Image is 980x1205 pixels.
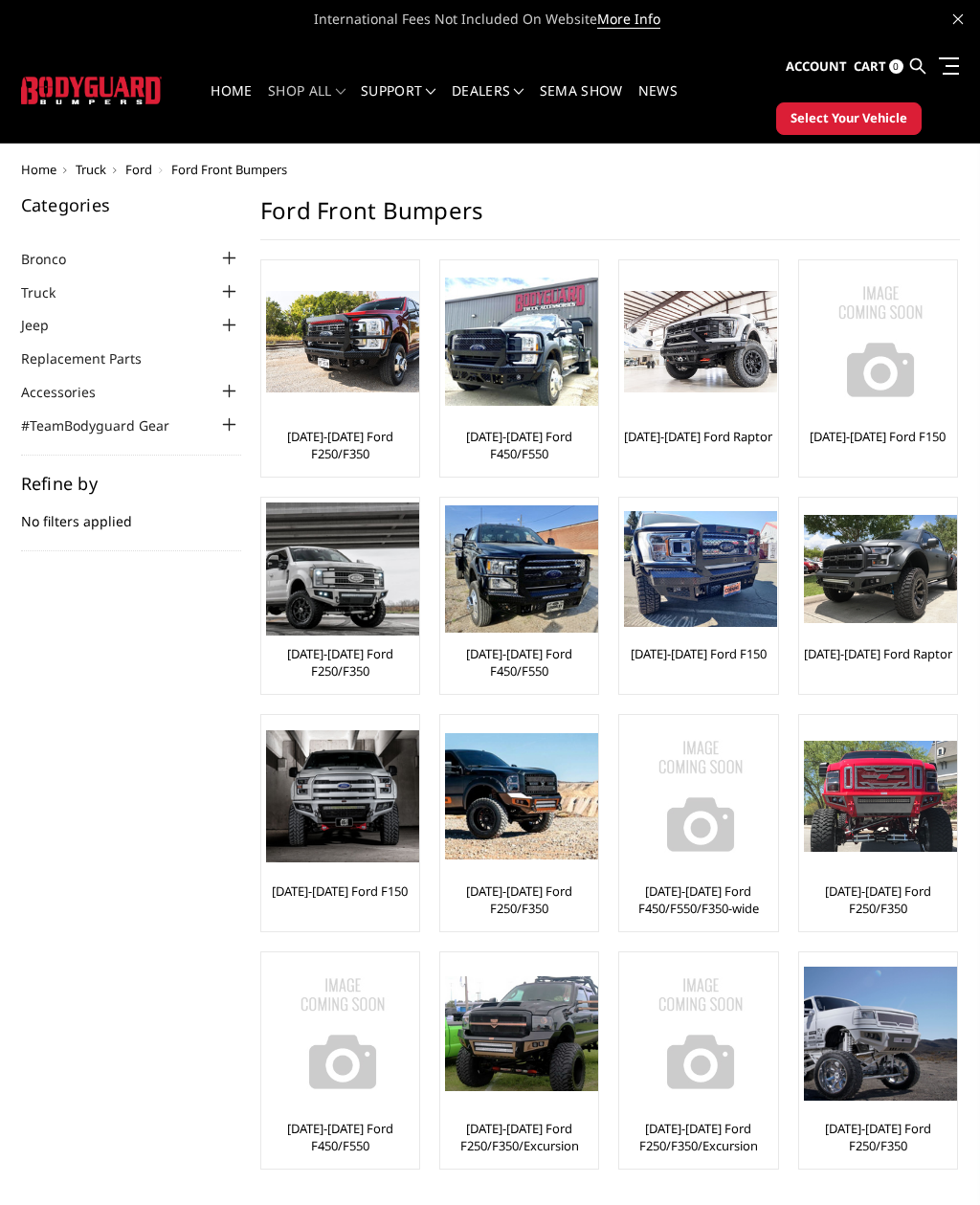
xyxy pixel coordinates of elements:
img: BODYGUARD BUMPERS [21,77,162,104]
a: [DATE]-[DATE] Ford F250/F350 [266,428,414,462]
button: Select Your Vehicle [776,102,922,135]
a: No Image [266,957,414,1110]
a: [DATE]-[DATE] Ford Raptor [624,428,772,445]
a: [DATE]-[DATE] Ford Raptor [804,645,952,662]
div: No filters applied [21,475,241,551]
h1: Ford Front Bumpers [260,196,960,240]
a: [DATE]-[DATE] Ford F250/F350/Excursion [624,1120,772,1154]
a: More Info [597,10,660,29]
h5: Categories [21,196,241,213]
a: Bronco [21,249,90,269]
a: Account [786,41,847,93]
a: [DATE]-[DATE] Ford F250/F350 [445,882,593,917]
a: [DATE]-[DATE] Ford F450/F550 [445,428,593,462]
a: [DATE]-[DATE] Ford F250/F350/Excursion [445,1120,593,1154]
a: [DATE]-[DATE] Ford F250/F350 [804,1120,952,1154]
a: [DATE]-[DATE] Ford F250/F350 [804,882,952,917]
a: Ford [125,161,152,178]
span: Ford Front Bumpers [171,161,287,178]
a: Truck [76,161,106,178]
span: Select Your Vehicle [791,109,907,128]
span: Account [786,57,847,75]
a: [DATE]-[DATE] Ford F150 [631,645,767,662]
a: No Image [624,957,772,1110]
a: [DATE]-[DATE] Ford F450/F550 [445,645,593,680]
a: Truck [21,282,79,302]
a: Accessories [21,382,120,402]
img: No Image [624,720,777,873]
a: shop all [268,84,345,122]
a: Home [21,161,56,178]
a: Support [361,84,436,122]
a: News [638,84,678,122]
a: Jeep [21,315,73,335]
img: No Image [624,957,777,1110]
a: [DATE]-[DATE] Ford F150 [272,882,408,900]
a: [DATE]-[DATE] Ford F250/F350 [266,645,414,680]
a: #TeamBodyguard Gear [21,415,193,435]
a: SEMA Show [540,84,623,122]
a: Replacement Parts [21,348,166,368]
a: [DATE]-[DATE] Ford F450/F550/F350-wide [624,882,772,917]
img: No Image [266,957,419,1110]
span: Cart [854,57,886,75]
span: 0 [889,59,903,74]
a: No Image [804,265,952,418]
img: No Image [804,265,957,418]
a: [DATE]-[DATE] Ford F150 [810,428,946,445]
a: No Image [624,720,772,873]
a: [DATE]-[DATE] Ford F450/F550 [266,1120,414,1154]
a: Cart 0 [854,41,903,93]
a: Dealers [452,84,524,122]
a: Home [211,84,252,122]
h5: Refine by [21,475,241,492]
